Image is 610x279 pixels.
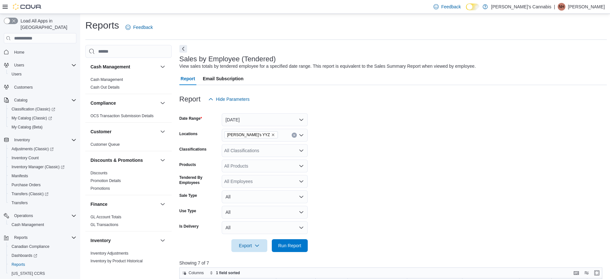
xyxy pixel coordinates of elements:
span: Purchase Orders [12,182,41,187]
button: Inventory Count [6,153,79,162]
a: Promotion Details [90,179,121,183]
a: Inventory by Product Historical [90,259,143,263]
h3: Report [179,95,201,103]
span: Customers [12,83,76,91]
button: Users [12,61,27,69]
span: My Catalog (Classic) [12,116,52,121]
a: OCS Transaction Submission Details [90,114,154,118]
a: My Catalog (Classic) [9,114,55,122]
button: Inventory [90,237,158,244]
button: Operations [1,211,79,220]
span: Transfers [12,200,28,205]
button: Finance [90,201,158,207]
a: Inventory Manager (Classic) [9,163,67,171]
span: Users [12,72,21,77]
button: Open list of options [299,133,304,138]
span: Columns [189,270,204,275]
h3: Inventory [90,237,111,244]
div: Nicole H [558,3,565,11]
button: Display options [583,269,590,277]
a: My Catalog (Classic) [6,114,79,123]
a: Purchase Orders [9,181,43,189]
span: [US_STATE] CCRS [12,271,45,276]
span: MaryJane's YYZ [224,131,278,138]
span: Cash Out Details [90,85,120,90]
span: Customers [14,85,33,90]
a: Transfers (Classic) [9,190,51,198]
div: Customer [85,141,172,151]
span: [PERSON_NAME]'s YYZ [227,132,270,138]
span: Inventory [12,136,76,144]
span: Transfers (Classic) [12,191,48,196]
button: Open list of options [299,148,304,153]
button: Cash Management [159,63,167,71]
button: Cash Management [90,64,158,70]
a: Reports [9,261,28,268]
a: Dashboards [9,252,40,259]
span: Inventory Count [9,154,76,162]
span: Inventory Count [12,155,39,161]
span: Operations [14,213,33,218]
button: Discounts & Promotions [159,156,167,164]
a: Customers [12,83,35,91]
button: Compliance [90,100,158,106]
span: My Catalog (Classic) [9,114,76,122]
span: 1 field sorted [216,270,240,275]
label: Tendered By Employees [179,175,219,185]
a: Feedback [123,21,155,34]
a: Manifests [9,172,30,180]
button: [DATE] [222,113,308,126]
button: Discounts & Promotions [90,157,158,163]
a: Inventory Count Details [90,266,131,271]
span: Users [12,61,76,69]
span: Hide Parameters [216,96,250,102]
a: Dashboards [6,251,79,260]
input: Dark Mode [466,4,479,10]
a: Canadian Compliance [9,243,52,250]
button: Inventory [159,237,167,244]
button: Customer [90,128,158,135]
a: Discounts [90,171,107,175]
span: My Catalog (Beta) [12,125,43,130]
button: Columns [180,269,206,277]
a: GL Transactions [90,222,118,227]
span: Adjustments (Classic) [9,145,76,153]
span: Catalog [12,96,76,104]
button: Clear input [292,133,297,138]
span: Adjustments (Classic) [12,146,54,152]
button: All [222,206,308,219]
span: Transfers (Classic) [9,190,76,198]
a: Inventory Manager (Classic) [6,162,79,171]
h3: Finance [90,201,107,207]
a: Home [12,48,27,56]
span: Dashboards [12,253,37,258]
label: Locations [179,131,198,136]
a: Cash Management [9,221,47,229]
span: Washington CCRS [9,270,76,277]
span: Report [181,72,195,85]
span: GL Transactions [90,222,118,227]
span: NH [559,3,564,11]
button: Customers [1,83,79,92]
span: Catalog [14,98,27,103]
span: Home [12,48,76,56]
span: Classification (Classic) [12,107,55,112]
label: Date Range [179,116,202,121]
span: Purchase Orders [9,181,76,189]
span: Feedback [441,4,461,10]
span: Canadian Compliance [9,243,76,250]
span: GL Account Totals [90,214,121,220]
span: Export [235,239,263,252]
a: Adjustments (Classic) [6,144,79,153]
button: Finance [159,200,167,208]
p: Showing 7 of 7 [179,260,607,266]
span: Classification (Classic) [9,105,76,113]
button: Users [6,70,79,79]
button: Run Report [272,239,308,252]
button: Transfers [6,198,79,207]
span: Reports [12,262,25,267]
span: Operations [12,212,76,220]
span: Customer Queue [90,142,120,147]
span: Reports [14,235,28,240]
label: Sale Type [179,193,197,198]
